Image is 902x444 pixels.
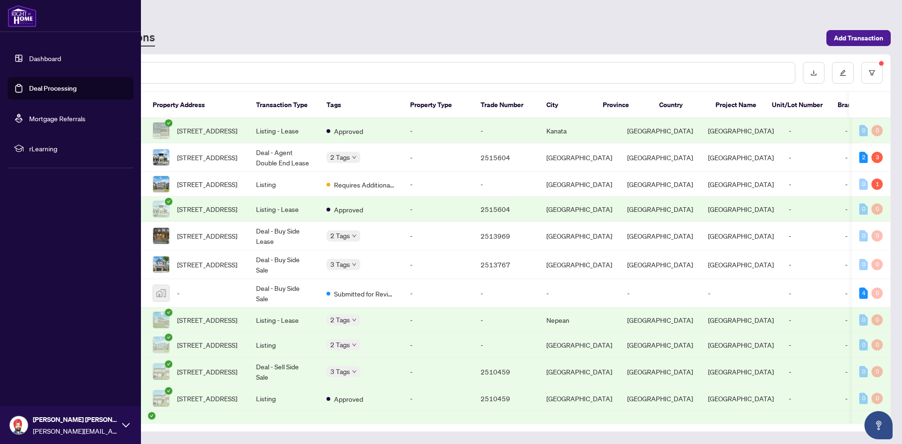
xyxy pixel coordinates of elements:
[177,152,237,163] span: [STREET_ADDRESS]
[249,386,319,411] td: Listing
[620,386,700,411] td: [GEOGRAPHIC_DATA]
[177,204,237,214] span: [STREET_ADDRESS]
[539,333,620,358] td: [GEOGRAPHIC_DATA]
[473,308,539,333] td: -
[153,201,169,217] img: thumbnail-img
[803,62,824,84] button: download
[781,197,838,222] td: -
[473,222,539,250] td: 2513969
[620,197,700,222] td: [GEOGRAPHIC_DATA]
[781,172,838,197] td: -
[334,204,363,215] span: Approved
[352,318,357,322] span: down
[153,257,169,273] img: thumbnail-img
[539,386,620,411] td: [GEOGRAPHIC_DATA]
[539,172,620,197] td: [GEOGRAPHIC_DATA]
[539,143,620,172] td: [GEOGRAPHIC_DATA]
[403,386,473,411] td: -
[330,339,350,350] span: 2 Tags
[153,390,169,406] img: thumbnail-img
[403,92,473,118] th: Property Type
[177,179,237,189] span: [STREET_ADDRESS]
[864,411,893,439] button: Open asap
[700,386,781,411] td: [GEOGRAPHIC_DATA]
[859,288,868,299] div: 4
[871,179,883,190] div: 1
[830,92,901,118] th: Branch
[620,279,700,308] td: -
[165,198,172,205] span: check-circle
[539,279,620,308] td: -
[859,314,868,326] div: 0
[700,118,781,143] td: [GEOGRAPHIC_DATA]
[165,334,172,341] span: check-circle
[700,308,781,333] td: [GEOGRAPHIC_DATA]
[539,118,620,143] td: Kanata
[249,143,319,172] td: Deal - Agent Double End Lease
[859,393,868,404] div: 0
[177,393,237,404] span: [STREET_ADDRESS]
[403,222,473,250] td: -
[781,308,838,333] td: -
[352,234,357,238] span: down
[330,259,350,270] span: 3 Tags
[620,172,700,197] td: [GEOGRAPHIC_DATA]
[165,309,172,316] span: check-circle
[859,125,868,136] div: 0
[330,230,350,241] span: 2 Tags
[473,386,539,411] td: 2510459
[473,143,539,172] td: 2515604
[620,358,700,386] td: [GEOGRAPHIC_DATA]
[249,118,319,143] td: Listing - Lease
[403,118,473,143] td: -
[781,279,838,308] td: -
[403,143,473,172] td: -
[330,314,350,325] span: 2 Tags
[859,339,868,351] div: 0
[871,125,883,136] div: 0
[352,343,357,347] span: down
[29,143,127,154] span: rLearning
[781,250,838,279] td: -
[781,118,838,143] td: -
[403,358,473,386] td: -
[29,84,77,93] a: Deal Processing
[33,414,117,425] span: [PERSON_NAME] [PERSON_NAME]
[700,143,781,172] td: [GEOGRAPHIC_DATA]
[871,203,883,215] div: 0
[700,172,781,197] td: [GEOGRAPHIC_DATA]
[403,250,473,279] td: -
[473,250,539,279] td: 2513767
[700,222,781,250] td: [GEOGRAPHIC_DATA]
[177,340,237,350] span: [STREET_ADDRESS]
[165,119,172,127] span: check-circle
[859,366,868,377] div: 0
[334,179,395,190] span: Requires Additional Docs
[352,369,357,374] span: down
[869,70,875,76] span: filter
[10,416,28,434] img: Profile Icon
[652,92,708,118] th: Country
[700,333,781,358] td: [GEOGRAPHIC_DATA]
[539,250,620,279] td: [GEOGRAPHIC_DATA]
[177,315,237,325] span: [STREET_ADDRESS]
[539,358,620,386] td: [GEOGRAPHIC_DATA]
[153,149,169,165] img: thumbnail-img
[473,118,539,143] td: -
[177,231,237,241] span: [STREET_ADDRESS]
[620,333,700,358] td: [GEOGRAPHIC_DATA]
[620,250,700,279] td: [GEOGRAPHIC_DATA]
[29,54,61,62] a: Dashboard
[700,358,781,386] td: [GEOGRAPHIC_DATA]
[177,259,237,270] span: [STREET_ADDRESS]
[249,172,319,197] td: Listing
[473,333,539,358] td: -
[153,364,169,380] img: thumbnail-img
[153,176,169,192] img: thumbnail-img
[539,92,595,118] th: City
[871,288,883,299] div: 0
[330,152,350,163] span: 2 Tags
[620,143,700,172] td: [GEOGRAPHIC_DATA]
[859,203,868,215] div: 0
[29,114,86,123] a: Mortgage Referrals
